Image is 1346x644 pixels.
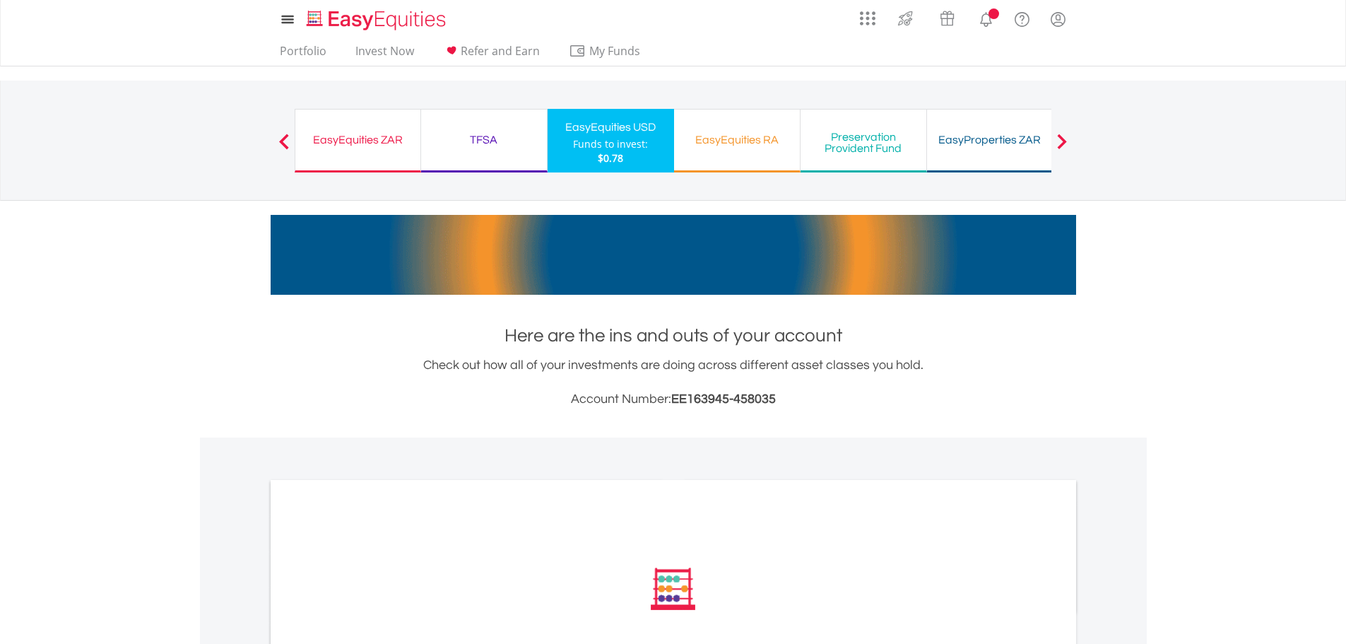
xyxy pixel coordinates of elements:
[301,4,451,32] a: Home page
[926,4,968,30] a: Vouchers
[271,215,1076,295] img: EasyMortage Promotion Banner
[935,7,959,30] img: vouchers-v2.svg
[271,356,1076,409] div: Check out how all of your investments are doing across different asset classes you hold.
[573,137,648,151] div: Funds to invest:
[271,323,1076,349] h1: Here are the ins and outs of your account
[304,8,451,32] img: EasyEquities_Logo.png
[270,141,298,155] button: Previous
[809,131,918,154] div: Preservation Provident Fund
[935,130,1044,150] div: EasyProperties ZAR
[350,44,420,66] a: Invest Now
[860,11,875,26] img: grid-menu-icon.svg
[1040,4,1076,35] a: My Profile
[968,4,1004,32] a: Notifications
[569,42,661,60] span: My Funds
[683,130,791,150] div: EasyEquities RA
[461,43,540,59] span: Refer and Earn
[437,44,545,66] a: Refer and Earn
[271,390,1076,409] h3: Account Number:
[304,130,412,150] div: EasyEquities ZAR
[430,130,538,150] div: TFSA
[894,7,917,30] img: thrive-v2.svg
[1048,141,1076,155] button: Next
[1004,4,1040,32] a: FAQ's and Support
[851,4,885,26] a: AppsGrid
[598,151,623,165] span: $0.78
[671,392,776,406] span: EE163945-458035
[274,44,332,66] a: Portfolio
[556,117,666,137] div: EasyEquities USD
